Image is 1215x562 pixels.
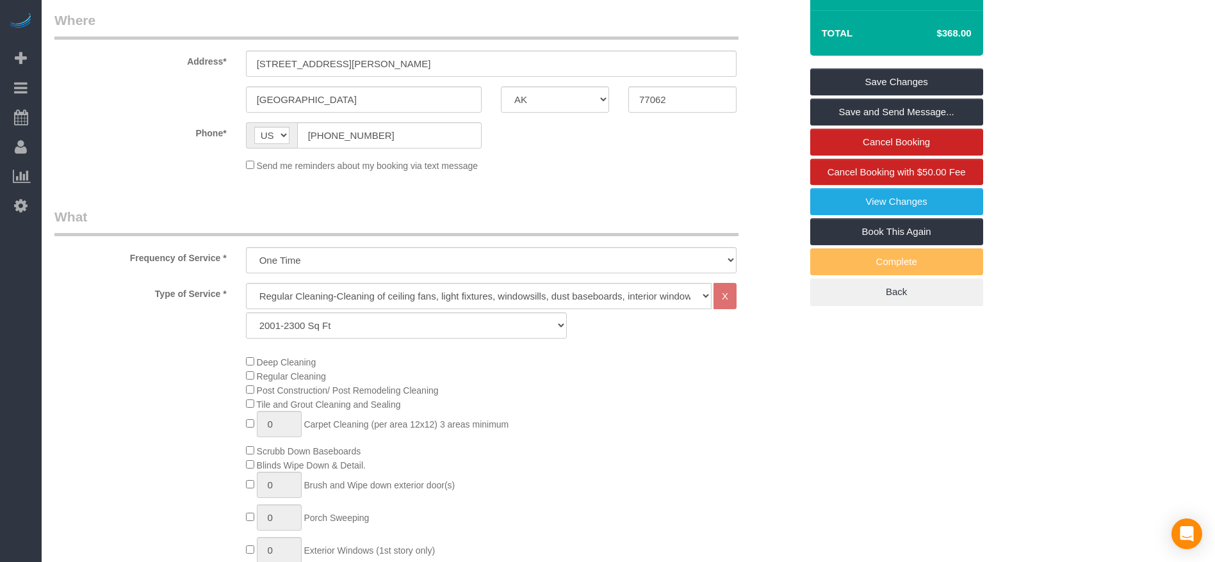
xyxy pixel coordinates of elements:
[810,129,983,156] a: Cancel Booking
[45,247,236,264] label: Frequency of Service *
[257,371,326,381] span: Regular Cleaning
[54,11,738,40] legend: Where
[810,278,983,305] a: Back
[246,86,482,113] input: City*
[8,13,33,31] img: Automaid Logo
[828,166,966,177] span: Cancel Booking with $50.00 Fee
[898,28,971,39] h4: $368.00
[810,188,983,215] a: View Changes
[45,122,236,140] label: Phone*
[304,480,455,490] span: Brush and Wipe down exterior door(s)
[257,161,478,171] span: Send me reminders about my booking via text message
[45,51,236,68] label: Address*
[256,399,400,410] span: Tile and Grout Cleaning and Sealing
[304,513,369,523] span: Porch Sweeping
[628,86,737,113] input: Zip Code*
[822,28,853,38] strong: Total
[304,419,509,430] span: Carpet Cleaning (per area 12x12) 3 areas minimum
[810,218,983,245] a: Book This Again
[810,159,983,186] a: Cancel Booking with $50.00 Fee
[810,99,983,125] a: Save and Send Message...
[304,545,435,556] span: Exterior Windows (1st story only)
[257,357,316,367] span: Deep Cleaning
[297,122,482,149] input: Phone*
[810,68,983,95] a: Save Changes
[257,385,439,396] span: Post Construction/ Post Remodeling Cleaning
[257,446,361,456] span: Scrubb Down Baseboards
[54,207,738,236] legend: What
[1171,518,1202,549] div: Open Intercom Messenger
[257,460,366,470] span: Blinds Wipe Down & Detail.
[45,283,236,300] label: Type of Service *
